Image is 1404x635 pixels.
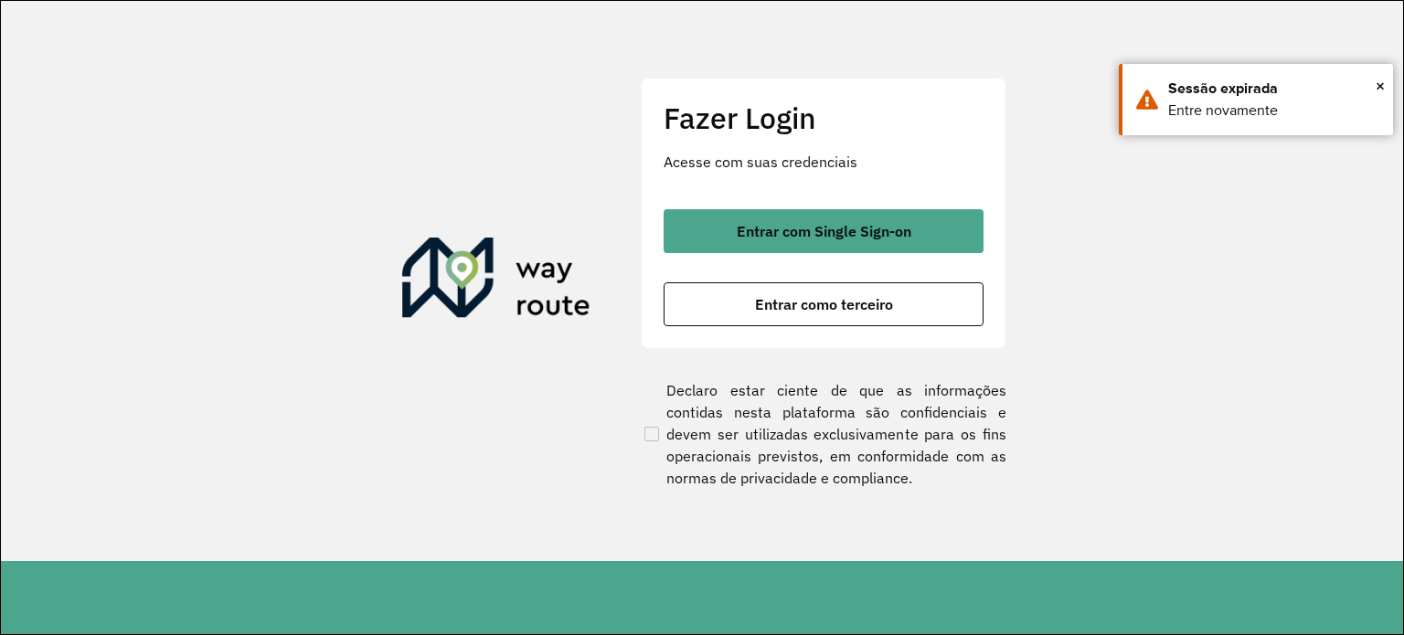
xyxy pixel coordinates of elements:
h2: Fazer Login [664,101,984,135]
label: Declaro estar ciente de que as informações contidas nesta plataforma são confidenciais e devem se... [641,379,1006,489]
span: Entrar com Single Sign-on [737,224,911,238]
div: Sessão expirada [1168,78,1379,100]
button: button [664,209,984,253]
p: Acesse com suas credenciais [664,151,984,173]
div: Entre novamente [1168,100,1379,122]
span: Entrar como terceiro [755,297,893,312]
img: Roteirizador AmbevTech [402,238,590,325]
button: button [664,282,984,326]
span: × [1376,72,1385,100]
button: Close [1376,72,1385,100]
